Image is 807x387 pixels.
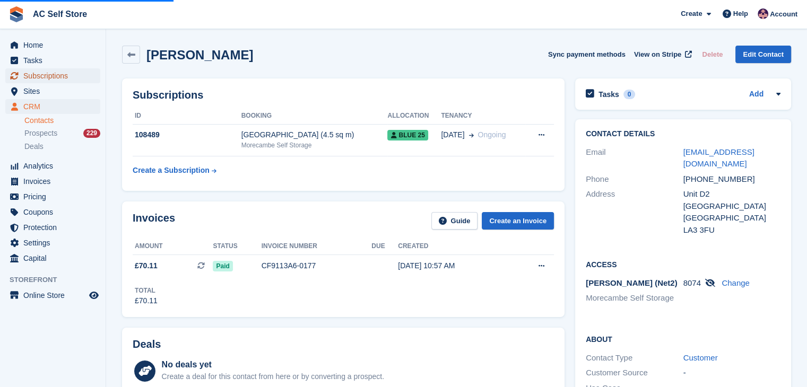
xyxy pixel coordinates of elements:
[241,129,388,140] div: [GEOGRAPHIC_DATA] (4.5 sq m)
[371,238,398,255] th: Due
[241,108,388,125] th: Booking
[23,68,87,83] span: Subscriptions
[586,292,683,304] li: Morecambe Self Storage
[8,6,24,22] img: stora-icon-8386f47178a22dfd0bd8f6a31ec36ba5ce8667c1dd55bd0f319d3a0aa187defe.svg
[213,261,232,271] span: Paid
[23,251,87,266] span: Capital
[398,238,510,255] th: Created
[10,275,106,285] span: Storefront
[23,205,87,219] span: Coupons
[683,367,781,379] div: -
[5,205,100,219] a: menu
[5,189,100,204] a: menu
[133,165,210,176] div: Create a Subscription
[5,53,100,68] a: menu
[683,188,781,200] div: Unit D2
[5,288,100,303] a: menu
[23,99,87,114] span: CRM
[681,8,702,19] span: Create
[398,260,510,271] div: [DATE] 10:57 AM
[262,238,372,255] th: Invoice number
[133,238,213,255] th: Amount
[387,130,428,140] span: Blue 25
[23,174,87,189] span: Invoices
[5,38,100,52] a: menu
[630,46,694,63] a: View on Stripe
[24,128,100,139] a: Prospects 229
[548,46,626,63] button: Sync payment methods
[23,84,87,99] span: Sites
[5,235,100,250] a: menu
[23,53,87,68] span: Tasks
[24,142,44,152] span: Deals
[482,212,554,230] a: Create an Invoice
[733,8,748,19] span: Help
[735,46,791,63] a: Edit Contact
[5,68,100,83] a: menu
[24,141,100,152] a: Deals
[683,212,781,224] div: [GEOGRAPHIC_DATA]
[5,159,100,173] a: menu
[24,128,57,138] span: Prospects
[5,220,100,235] a: menu
[133,212,175,230] h2: Invoices
[5,99,100,114] a: menu
[623,90,636,99] div: 0
[431,212,478,230] a: Guide
[441,129,464,140] span: [DATE]
[88,289,100,302] a: Preview store
[213,238,261,255] th: Status
[135,286,158,295] div: Total
[683,147,754,169] a: [EMAIL_ADDRESS][DOMAIN_NAME]
[441,108,525,125] th: Tenancy
[5,174,100,189] a: menu
[722,278,750,287] a: Change
[586,130,780,138] h2: Contact Details
[135,295,158,306] div: £70.11
[133,161,216,180] a: Create a Subscription
[135,260,158,271] span: £70.11
[770,9,797,20] span: Account
[387,108,441,125] th: Allocation
[23,288,87,303] span: Online Store
[23,38,87,52] span: Home
[29,5,91,23] a: AC Self Store
[133,338,161,350] h2: Deals
[758,8,768,19] img: Ted Cox
[83,129,100,138] div: 229
[683,173,781,186] div: [PHONE_NUMBER]
[23,189,87,204] span: Pricing
[162,371,384,382] div: Create a deal for this contact from here or by converting a prospect.
[598,90,619,99] h2: Tasks
[23,159,87,173] span: Analytics
[133,129,241,140] div: 108489
[5,251,100,266] a: menu
[23,235,87,250] span: Settings
[683,353,718,362] a: Customer
[586,367,683,379] div: Customer Source
[749,89,763,101] a: Add
[262,260,372,271] div: CF9113A6-0177
[241,140,388,150] div: Morecambe Self Storage
[683,278,701,287] span: 8074
[24,116,100,126] a: Contacts
[162,358,384,371] div: No deals yet
[133,89,554,101] h2: Subscriptions
[698,46,727,63] button: Delete
[586,333,780,344] h2: About
[634,49,681,60] span: View on Stripe
[586,259,780,269] h2: Access
[683,200,781,213] div: [GEOGRAPHIC_DATA]
[478,130,506,139] span: Ongoing
[586,188,683,236] div: Address
[586,278,678,287] span: [PERSON_NAME] (Net2)
[586,352,683,364] div: Contact Type
[586,173,683,186] div: Phone
[683,224,781,236] div: LA3 3FU
[146,48,253,62] h2: [PERSON_NAME]
[5,84,100,99] a: menu
[586,146,683,170] div: Email
[133,108,241,125] th: ID
[23,220,87,235] span: Protection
